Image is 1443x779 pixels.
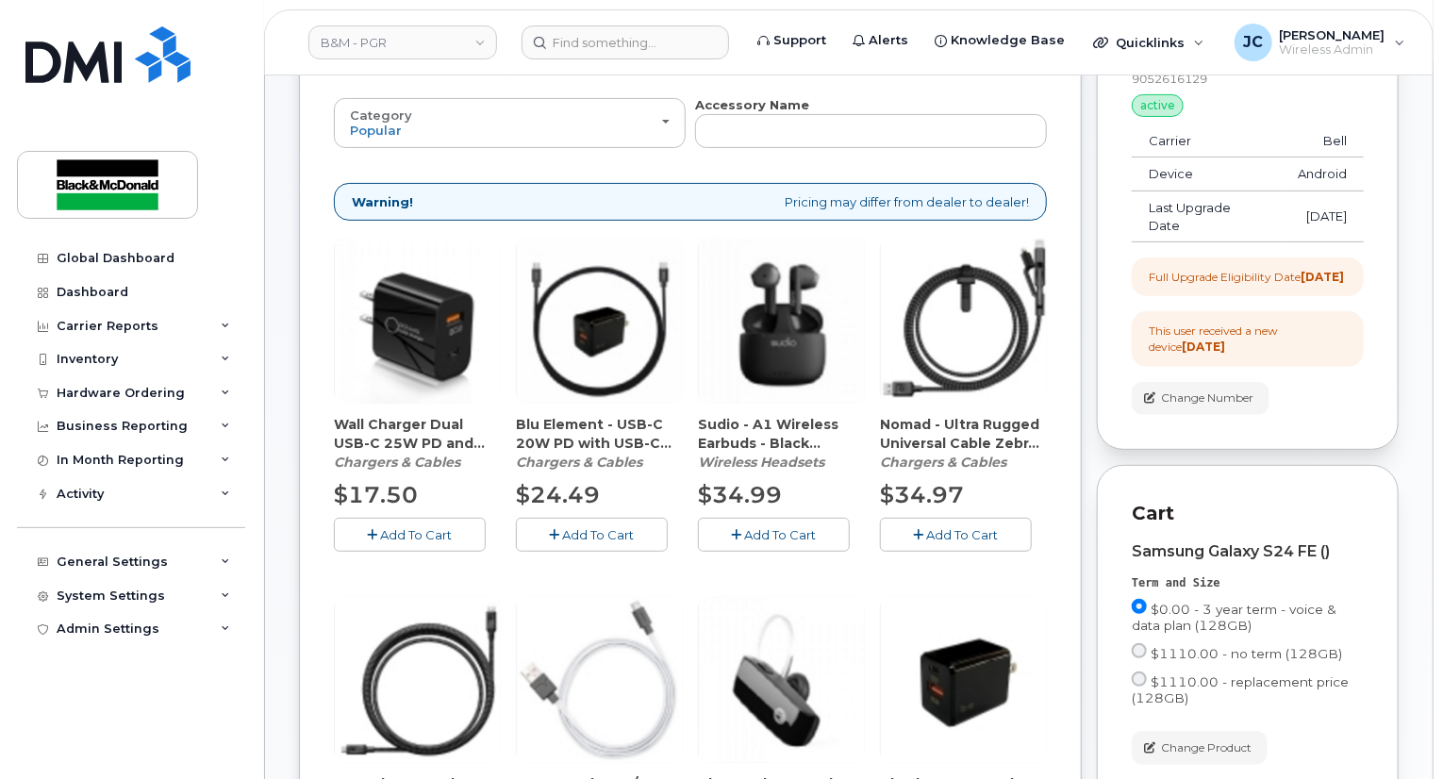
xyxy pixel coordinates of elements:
strong: [DATE] [1182,340,1225,354]
td: Bell [1281,124,1364,158]
a: B&M - PGR [308,25,497,59]
div: Samsung Galaxy S24 FE () [1132,543,1364,560]
div: Nomad - Ultra Rugged Universal Cable Zebra (CAMIBE000166) [880,415,1047,472]
img: accessory36212.JPG [699,597,865,763]
em: Chargers & Cables [334,454,460,471]
span: Nomad - Ultra Rugged Universal Cable Zebra (CAMIBE000166) [880,415,1047,453]
a: Knowledge Base [921,22,1078,59]
div: Quicklinks [1080,24,1218,61]
button: Add To Cart [516,518,668,551]
span: Knowledge Base [951,31,1065,50]
span: $34.97 [880,481,964,508]
span: Change Number [1161,389,1253,406]
span: Popular [350,123,402,138]
span: Add To Cart [745,527,817,542]
a: Alerts [839,22,921,59]
strong: [DATE] [1301,270,1344,284]
input: $1110.00 - replacement price (128GB) [1132,671,1147,687]
td: Carrier [1132,124,1281,158]
em: Chargers & Cables [880,454,1006,471]
span: Add To Cart [563,527,635,542]
td: Last Upgrade Date [1132,191,1281,242]
strong: Accessory Name [695,97,809,112]
img: accessory36907.JPG [335,238,501,404]
div: Term and Size [1132,575,1364,591]
td: [DATE] [1281,191,1364,242]
input: $0.00 - 3 year term - voice & data plan (128GB) [1132,599,1147,614]
div: active [1132,94,1184,117]
span: [PERSON_NAME] [1280,27,1385,42]
span: Add To Cart [927,527,999,542]
button: Add To Cart [698,518,850,551]
img: accessory36548.JPG [335,597,501,763]
em: Wireless Headsets [698,454,824,471]
td: Android [1281,157,1364,191]
button: Change Product [1132,731,1268,764]
span: $24.49 [516,481,600,508]
em: Chargers & Cables [516,454,642,471]
input: $1110.00 - no term (128GB) [1132,643,1147,658]
button: Add To Cart [334,518,486,551]
span: $0.00 - 3 year term - voice & data plan (128GB) [1132,602,1336,633]
span: Add To Cart [381,527,453,542]
div: Pricing may differ from dealer to dealer! [334,183,1047,222]
span: JC [1243,31,1263,54]
span: Wall Charger Dual USB-C 25W PD and USB-A Bulk (For Samsung) - Black (CAHCBE000093) [334,415,501,453]
div: This user received a new device [1149,323,1347,355]
span: Alerts [869,31,908,50]
img: accessory36707.JPG [881,597,1047,763]
span: Wireless Admin [1280,42,1385,58]
span: Blu Element - USB-C 20W PD with USB-C Cable 4ft Wall Charger - Black (CAHCPZ000096) [516,415,683,453]
img: accessory36550.JPG [881,238,1047,404]
span: Category [350,108,412,123]
p: Cart [1132,500,1364,527]
div: Full Upgrade Eligibility Date [1149,269,1344,285]
span: $34.99 [698,481,782,508]
div: Wall Charger Dual USB-C 25W PD and USB-A Bulk (For Samsung) - Black (CAHCBE000093) [334,415,501,472]
div: 9052616129 [1132,71,1364,87]
span: $17.50 [334,481,418,508]
button: Change Number [1132,382,1269,415]
img: accessory36347.JPG [517,238,683,404]
td: Device [1132,157,1281,191]
span: Support [773,31,826,50]
a: Support [744,22,839,59]
img: accessory36552.JPG [517,597,683,763]
input: Find something... [522,25,729,59]
span: $1110.00 - replacement price (128GB) [1132,674,1349,705]
button: Add To Cart [880,518,1032,551]
span: $1110.00 - no term (128GB) [1151,646,1342,661]
span: Change Product [1161,739,1252,756]
strong: Warning! [352,193,413,211]
div: Blu Element - USB-C 20W PD with USB-C Cable 4ft Wall Charger - Black (CAHCPZ000096) [516,415,683,472]
span: Sudio - A1 Wireless Earbuds - Black (CAHEBE000061) [698,415,865,453]
img: accessory36654.JPG [699,238,865,404]
button: Category Popular [334,98,686,147]
span: Quicklinks [1116,35,1185,50]
div: Sudio - A1 Wireless Earbuds - Black (CAHEBE000061) [698,415,865,472]
div: Jackie Cox [1221,24,1418,61]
